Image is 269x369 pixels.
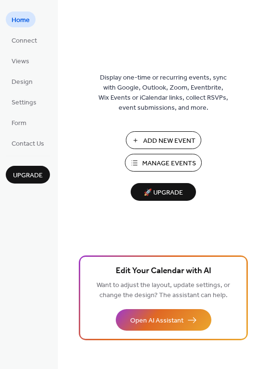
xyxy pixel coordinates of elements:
[6,135,50,151] a: Contact Us
[6,12,36,27] a: Home
[6,53,35,69] a: Views
[6,32,43,48] a: Connect
[12,139,44,149] span: Contact Us
[12,98,37,108] span: Settings
[6,94,42,110] a: Settings
[116,265,211,278] span: Edit Your Calendar with AI
[12,77,33,87] span: Design
[116,309,211,331] button: Open AI Assistant
[126,131,201,149] button: Add New Event
[98,73,228,113] span: Display one-time or recurring events, sync with Google, Outlook, Zoom, Eventbrite, Wix Events or ...
[136,186,190,199] span: 🚀 Upgrade
[143,136,196,146] span: Add New Event
[142,159,196,169] span: Manage Events
[6,73,38,89] a: Design
[12,118,26,128] span: Form
[12,15,30,25] span: Home
[6,166,50,184] button: Upgrade
[12,57,29,67] span: Views
[6,115,32,130] a: Form
[97,279,230,302] span: Want to adjust the layout, update settings, or change the design? The assistant can help.
[125,154,202,172] button: Manage Events
[130,316,183,326] span: Open AI Assistant
[12,36,37,46] span: Connect
[13,171,43,181] span: Upgrade
[131,183,196,201] button: 🚀 Upgrade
